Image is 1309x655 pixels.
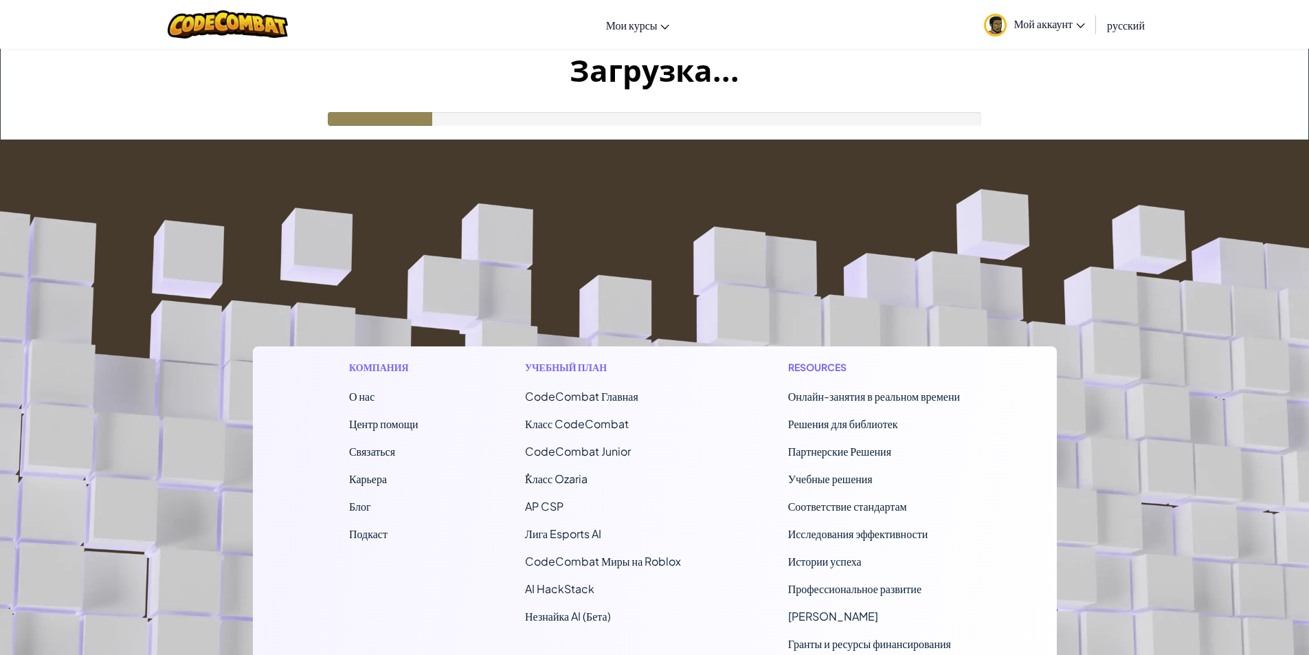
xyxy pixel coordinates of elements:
[168,10,288,38] img: CodeCombat logo
[1014,16,1085,31] span: Мой аккаунт
[788,609,878,623] a: [PERSON_NAME]
[349,389,374,403] a: О нас
[525,609,611,623] a: Незнайка AI (Бета)
[525,444,631,458] a: CodeCombat Junior
[788,636,951,651] a: Гранты и ресурсы финансирования
[599,6,677,43] a: Мои курсы
[525,581,594,596] a: AI HackStack
[525,499,563,513] a: AP CSP
[349,471,387,486] a: Карьера
[349,360,418,375] h1: Компания
[788,499,907,513] a: Соответствие стандартам
[606,18,658,32] span: Мои курсы
[788,554,862,568] a: Истории успеха
[525,360,681,375] h1: Учебный план
[1100,6,1152,43] a: русский
[788,360,960,375] h1: Resources
[349,499,371,513] a: Блог
[525,526,601,541] a: Лига Esports AI
[1107,18,1145,32] span: русский
[984,14,1007,36] img: avatar
[977,3,1092,46] a: Мой аккаунт
[349,417,418,431] a: Центр помощи
[788,417,898,431] a: Решения для библиотек
[349,444,395,458] span: Связаться
[788,471,873,486] a: Учебные решения
[1,49,1308,91] h1: Загрузка...
[788,581,921,596] a: Профессиональное развитие
[349,526,388,541] a: Подкаст
[525,471,588,486] a: ٌКласс Ozaria
[788,444,891,458] a: Партнерские Решения
[525,417,629,431] a: Класс CodeCombat
[525,554,681,568] a: CodeCombat Миры на Roblox
[525,389,638,403] span: CodeCombat Главная
[788,389,960,403] a: Онлайн-занятия в реальном времени
[788,526,928,541] a: Исследования эффективности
